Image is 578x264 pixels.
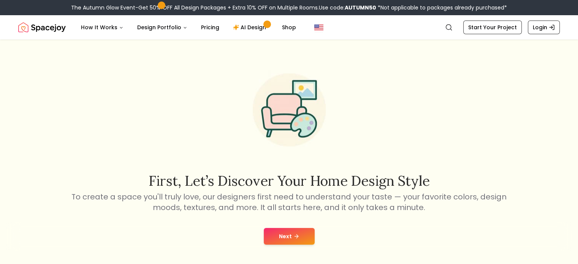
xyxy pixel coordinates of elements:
[241,61,338,158] img: Start Style Quiz Illustration
[319,4,376,11] span: Use code:
[75,20,130,35] button: How It Works
[18,20,66,35] a: Spacejoy
[75,20,302,35] nav: Main
[376,4,507,11] span: *Not applicable to packages already purchased*
[276,20,302,35] a: Shop
[71,4,507,11] div: The Autumn Glow Event-Get 50% OFF All Design Packages + Extra 10% OFF on Multiple Rooms.
[463,21,522,34] a: Start Your Project
[264,228,315,245] button: Next
[314,23,323,32] img: United States
[345,4,376,11] b: AUTUMN50
[18,15,560,40] nav: Global
[70,191,508,213] p: To create a space you'll truly love, our designers first need to understand your taste — your fav...
[131,20,193,35] button: Design Portfolio
[70,173,508,188] h2: First, let’s discover your home design style
[528,21,560,34] a: Login
[227,20,274,35] a: AI Design
[195,20,225,35] a: Pricing
[18,20,66,35] img: Spacejoy Logo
